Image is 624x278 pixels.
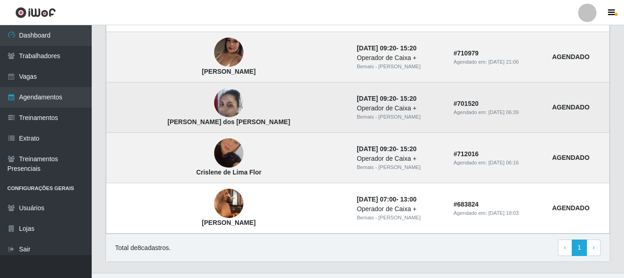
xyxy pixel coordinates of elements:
time: [DATE] 09:20 [357,95,396,102]
time: 15:20 [400,145,417,153]
div: Operador de Caixa + [357,104,442,113]
img: Crislene de Lima Flor [214,127,243,179]
div: Bemais - [PERSON_NAME] [357,214,442,222]
strong: Crislene de Lima Flor [196,169,261,176]
img: CoreUI Logo [15,7,56,18]
time: [DATE] 06:16 [488,160,519,165]
div: Bemais - [PERSON_NAME] [357,113,442,121]
time: [DATE] 21:06 [488,59,519,65]
img: Angélica Medeiros Costa [214,178,243,230]
time: [DATE] 06:39 [488,109,519,115]
div: Agendado em: [453,209,541,217]
div: Agendado em: [453,58,541,66]
strong: - [357,196,416,203]
a: 1 [572,240,587,256]
strong: - [357,145,416,153]
strong: AGENDADO [552,104,590,111]
strong: [PERSON_NAME] [202,219,255,226]
div: Bemais - [PERSON_NAME] [357,63,442,71]
div: Agendado em: [453,159,541,167]
div: Bemais - [PERSON_NAME] [357,164,442,171]
time: 13:00 [400,196,417,203]
div: Operador de Caixa + [357,154,442,164]
time: [DATE] 18:03 [488,210,519,216]
div: Operador de Caixa + [357,53,442,63]
p: Total de 8 cadastros. [115,243,171,253]
strong: [PERSON_NAME] dos [PERSON_NAME] [167,118,290,125]
strong: # 710979 [453,49,479,57]
strong: AGENDADO [552,53,590,60]
time: 15:20 [400,95,417,102]
img: Elaine Felipe da Silva [214,27,243,79]
strong: AGENDADO [552,154,590,161]
strong: # 712016 [453,150,479,158]
strong: AGENDADO [552,204,590,212]
span: › [592,244,595,251]
a: Previous [558,240,572,256]
strong: # 701520 [453,100,479,107]
time: [DATE] 09:20 [357,44,396,52]
a: Next [586,240,601,256]
time: 15:20 [400,44,417,52]
strong: - [357,95,416,102]
time: [DATE] 07:00 [357,196,396,203]
div: Agendado em: [453,109,541,116]
img: Jacinta Mendes dos Santos [214,83,243,122]
strong: [PERSON_NAME] [202,68,255,75]
div: Operador de Caixa + [357,204,442,214]
strong: - [357,44,416,52]
nav: pagination [558,240,601,256]
strong: # 683824 [453,201,479,208]
time: [DATE] 09:20 [357,145,396,153]
span: ‹ [564,244,566,251]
